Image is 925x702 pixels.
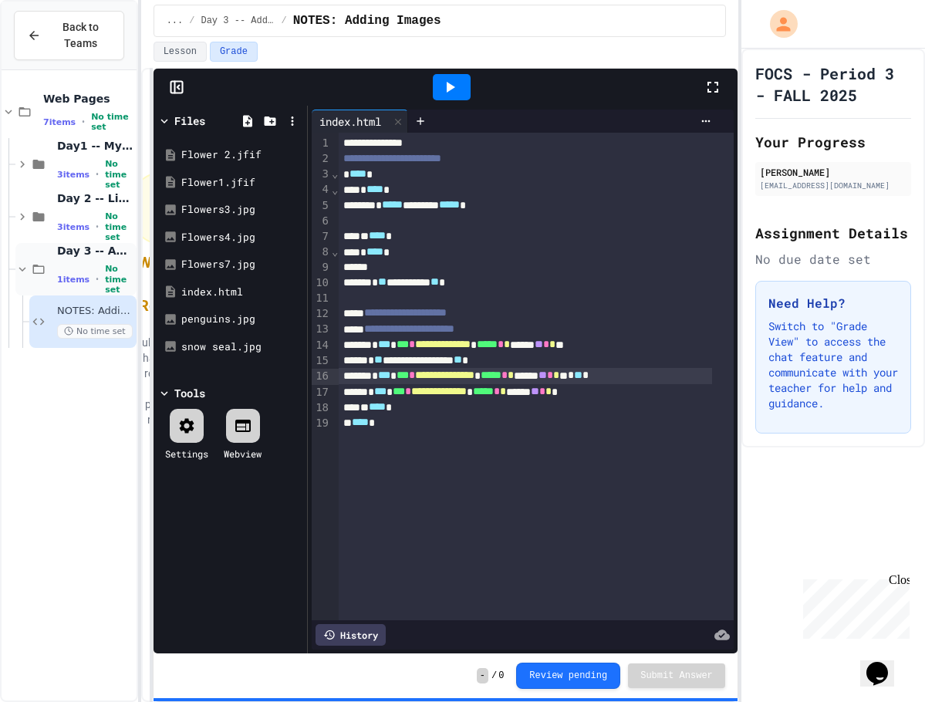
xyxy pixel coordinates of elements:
[189,15,194,27] span: /
[331,245,339,258] span: Fold line
[477,668,488,683] span: -
[293,12,441,30] span: NOTES: Adding Images
[640,670,713,682] span: Submit Answer
[312,110,408,133] div: index.html
[312,151,331,167] div: 2
[491,670,497,682] span: /
[312,275,331,291] div: 10
[167,15,184,27] span: ...
[755,250,911,268] div: No due date set
[105,211,133,242] span: No time set
[96,273,99,285] span: •
[312,245,331,260] div: 8
[312,198,331,214] div: 5
[181,230,302,245] div: Flowers4.jpg
[316,624,386,646] div: History
[43,92,133,106] span: Web Pages
[312,385,331,400] div: 17
[57,275,89,285] span: 1 items
[768,319,898,411] p: Switch to "Grade View" to access the chat feature and communicate with your teacher for help and ...
[91,112,133,132] span: No time set
[174,385,205,401] div: Tools
[312,136,331,151] div: 1
[181,147,302,163] div: Flower 2.jfif
[312,416,331,431] div: 19
[181,339,302,355] div: snow seal.jpg
[105,264,133,295] span: No time set
[224,447,262,461] div: Webview
[181,285,302,300] div: index.html
[312,291,331,306] div: 11
[498,670,504,682] span: 0
[43,117,76,127] span: 7 items
[760,180,906,191] div: [EMAIL_ADDRESS][DOMAIN_NAME]
[57,170,89,180] span: 3 items
[96,168,99,181] span: •
[312,369,331,384] div: 16
[201,15,275,27] span: Day 3 -- Adding Images
[181,257,302,272] div: Flowers7.jpg
[628,663,725,688] button: Submit Answer
[755,222,911,244] h2: Assignment Details
[57,244,133,258] span: Day 3 -- Adding Images
[797,573,910,639] iframe: chat widget
[760,165,906,179] div: [PERSON_NAME]
[210,42,258,62] button: Grade
[312,113,389,130] div: index.html
[96,221,99,233] span: •
[281,15,286,27] span: /
[174,113,205,129] div: Files
[105,159,133,190] span: No time set
[755,62,911,106] h1: FOCS - Period 3 - FALL 2025
[57,324,133,339] span: No time set
[181,312,302,327] div: penguins.jpg
[312,338,331,353] div: 14
[312,260,331,275] div: 9
[312,353,331,369] div: 15
[57,191,133,205] span: Day 2 -- Lists Plus...
[312,214,331,229] div: 6
[181,175,302,191] div: Flower1.jfif
[165,447,208,461] div: Settings
[860,640,910,687] iframe: chat widget
[331,167,339,180] span: Fold line
[755,131,911,153] h2: Your Progress
[312,322,331,337] div: 13
[331,184,339,196] span: Fold line
[154,42,207,62] button: Lesson
[57,222,89,232] span: 3 items
[754,6,802,42] div: My Account
[181,202,302,218] div: Flowers3.jpg
[57,305,133,318] span: NOTES: Adding Images
[312,167,331,182] div: 3
[14,11,124,60] button: Back to Teams
[312,306,331,322] div: 12
[6,6,106,98] div: Chat with us now!Close
[516,663,620,689] button: Review pending
[82,116,85,128] span: •
[312,182,331,197] div: 4
[768,294,898,312] h3: Need Help?
[312,400,331,416] div: 18
[312,229,331,245] div: 7
[50,19,111,52] span: Back to Teams
[57,139,133,153] span: Day1 -- My First Page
